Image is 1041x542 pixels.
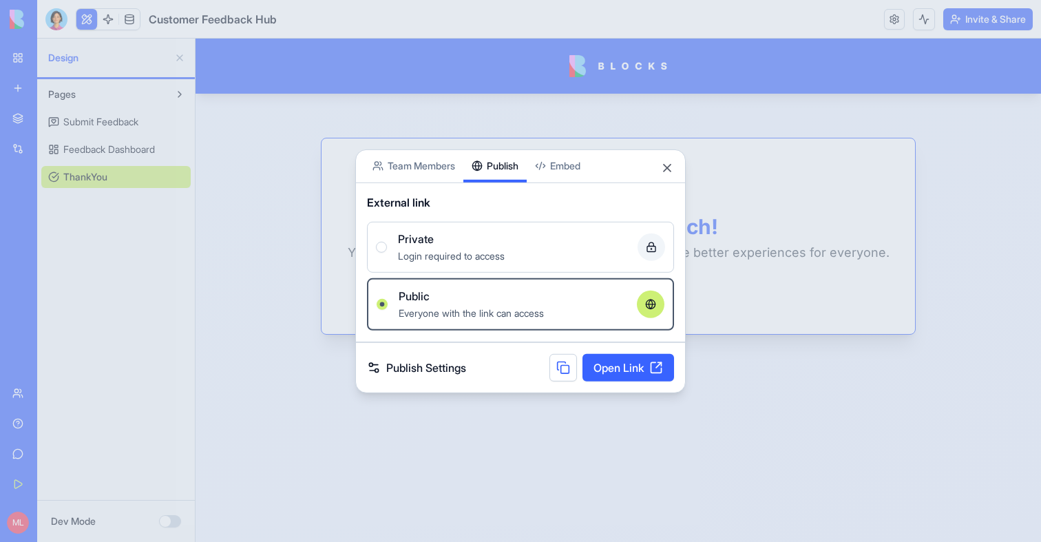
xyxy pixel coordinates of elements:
button: Publish [463,149,527,182]
span: Login required to access [398,249,505,261]
button: PrivateLogin required to access [376,241,387,252]
button: PublicEveryone with the link can access [377,298,388,309]
button: Team Members [364,149,463,182]
span: External link [367,194,430,210]
a: Submit More Feedback [359,252,487,266]
a: Publish Settings [367,359,466,376]
a: Open Link [582,354,674,382]
span: Private [398,230,434,247]
span: Public [399,287,430,304]
div: Thank You So Much! [143,176,703,200]
button: Close [660,160,674,174]
button: Submit More Feedback [359,246,487,273]
button: Embed [527,149,589,182]
div: Your feedback means the world to us and helps us create better experiences for everyone. [143,205,703,224]
img: Blocks Logo [374,17,471,39]
span: Everyone with the link can access [399,306,544,318]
